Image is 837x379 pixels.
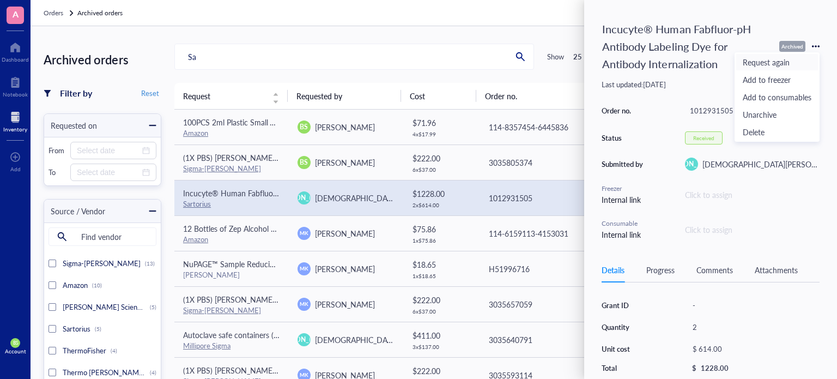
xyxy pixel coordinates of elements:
[277,335,330,345] span: [PERSON_NAME]
[183,128,208,138] a: Amazon
[489,227,585,239] div: 114-6159113-4153031
[48,167,66,177] div: To
[44,49,161,70] div: Archived orders
[685,103,820,118] div: 1012931505
[150,369,156,376] div: (4)
[288,83,401,109] th: Requested by
[10,166,21,172] div: Add
[183,270,280,280] div: [PERSON_NAME]
[665,159,718,169] span: [PERSON_NAME]
[602,80,820,89] div: Last updated: [DATE]
[183,223,341,234] span: 12 Bottles of Zep Alcohol Hand Sanitizer Spray
[602,300,657,310] div: Grant ID
[602,106,645,116] div: Order no.
[44,8,75,19] a: Orders
[547,52,564,62] div: Show
[44,205,105,217] div: Source / Vendor
[602,363,657,373] div: Total
[141,88,159,98] span: Reset
[413,202,470,208] div: 2 x $ 614.00
[183,234,208,244] a: Amazon
[3,91,28,98] div: Notebook
[602,194,645,206] div: Internal link
[3,109,27,133] a: Inventory
[63,280,88,290] span: Amazon
[602,219,645,228] div: Consumable
[479,180,593,215] td: 1012931505
[183,365,371,376] span: (1X PBS) [PERSON_NAME]'s Phosphate Buffered Saline
[602,344,657,354] div: Unit cost
[183,340,231,351] a: Millipore Sigma
[44,119,97,131] div: Requested on
[602,264,624,276] div: Details
[646,264,675,276] div: Progress
[92,282,102,288] div: (10)
[2,56,29,63] div: Dashboard
[3,74,28,98] a: Notebook
[63,258,141,268] span: Sigma-[PERSON_NAME]
[48,146,66,155] div: From
[300,264,308,272] span: MK
[688,341,815,357] div: $ 614.00
[693,135,714,141] div: Received
[95,326,101,332] div: (5)
[183,305,261,315] a: Sigma-[PERSON_NAME]
[602,159,645,169] div: Submitted by
[755,264,798,276] div: Attachments
[701,363,729,373] div: 1228.00
[489,334,585,346] div: 3035640791
[476,83,590,109] th: Order no.
[602,322,657,332] div: Quantity
[413,294,470,306] div: $ 222.00
[174,83,288,109] th: Request
[413,117,470,129] div: $ 71.96
[696,264,733,276] div: Comments
[688,320,820,335] div: 2
[315,122,375,133] span: [PERSON_NAME]
[688,298,820,313] div: -
[183,152,371,163] span: (1X PBS) [PERSON_NAME]'s Phosphate Buffered Saline
[315,192,458,203] span: [DEMOGRAPHIC_DATA][PERSON_NAME]
[743,56,811,68] span: Request again
[479,322,593,357] td: 3035640791
[479,145,593,180] td: 3035805374
[489,121,585,133] div: 114-8357454-6445836
[300,371,308,378] span: MK
[413,223,470,235] div: $ 75.86
[413,329,470,341] div: $ 411.00
[77,8,125,19] a: Archived orders
[315,157,375,168] span: [PERSON_NAME]
[277,193,330,203] span: [PERSON_NAME]
[183,90,266,102] span: Request
[3,126,27,133] div: Inventory
[413,166,470,173] div: 6 x $ 37.00
[315,334,458,345] span: [DEMOGRAPHIC_DATA][PERSON_NAME]
[489,192,585,204] div: 1012931505
[300,229,308,237] span: MK
[401,83,477,109] th: Cost
[413,131,470,137] div: 4 x $ 17.99
[602,184,645,194] div: Freezer
[743,91,811,103] span: Add to consumables
[300,122,308,132] span: BS
[413,365,470,377] div: $ 222.00
[479,110,593,145] td: 114-8357454-6445836
[602,133,645,143] div: Status
[183,294,371,305] span: (1X PBS) [PERSON_NAME]'s Phosphate Buffered Saline
[63,345,106,356] span: ThermoFisher
[183,198,211,209] a: Sartorius
[300,300,308,308] span: MK
[489,298,585,310] div: 3035657059
[489,263,585,275] div: H51996716
[743,109,811,121] span: Unarchive
[479,286,593,322] td: 3035657059
[413,344,470,350] div: 3 x $ 137.00
[77,145,140,157] input: Select date
[779,41,805,52] div: Archived
[315,263,375,274] span: [PERSON_NAME]
[743,126,811,138] span: Delete
[77,166,140,178] input: Select date
[300,158,308,167] span: BS
[183,188,462,198] span: Incucyte® Human Fabfluor-pH Antibody Labeling Dye for Antibody Internalization
[692,363,696,373] div: $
